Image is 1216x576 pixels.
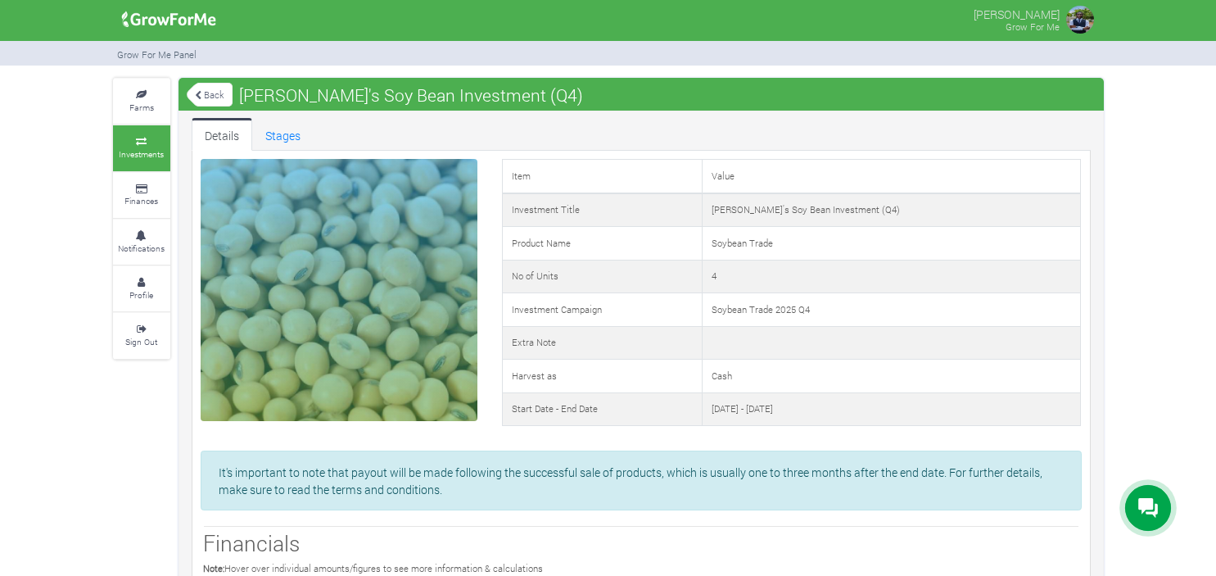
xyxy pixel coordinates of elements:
td: Cash [702,360,1081,393]
td: Harvest as [503,360,703,393]
small: Farms [129,102,154,113]
td: Product Name [503,227,703,261]
a: Finances [113,173,170,218]
td: Soybean Trade 2025 Q4 [702,293,1081,327]
td: Soybean Trade [702,227,1081,261]
small: Sign Out [125,336,157,347]
small: Hover over individual amounts/figures to see more information & calculations [203,562,543,574]
td: Value [702,160,1081,193]
h3: Financials [203,530,1079,556]
small: Grow For Me [1006,20,1060,33]
a: Sign Out [113,313,170,358]
a: Notifications [113,220,170,265]
a: Profile [113,266,170,311]
small: Investments [119,148,164,160]
a: Back [187,81,233,108]
td: 4 [702,260,1081,293]
a: Investments [113,125,170,170]
small: Notifications [118,243,165,254]
td: No of Units [503,260,703,293]
a: Farms [113,79,170,124]
img: growforme image [116,3,222,36]
span: [PERSON_NAME]'s Soy Bean Investment (Q4) [235,79,587,111]
p: [PERSON_NAME] [974,3,1060,23]
a: Stages [252,118,314,151]
td: [PERSON_NAME]'s Soy Bean Investment (Q4) [702,193,1081,227]
small: Profile [129,289,153,301]
td: Investment Title [503,193,703,227]
a: Details [192,118,252,151]
b: Note: [203,562,224,574]
img: growforme image [1064,3,1096,36]
td: Investment Campaign [503,293,703,327]
td: Start Date - End Date [503,392,703,426]
td: Item [503,160,703,193]
small: Grow For Me Panel [117,48,197,61]
small: Finances [124,195,158,206]
td: [DATE] - [DATE] [702,392,1081,426]
p: It's important to note that payout will be made following the successful sale of products, which ... [219,464,1062,498]
td: Extra Note [503,326,703,360]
